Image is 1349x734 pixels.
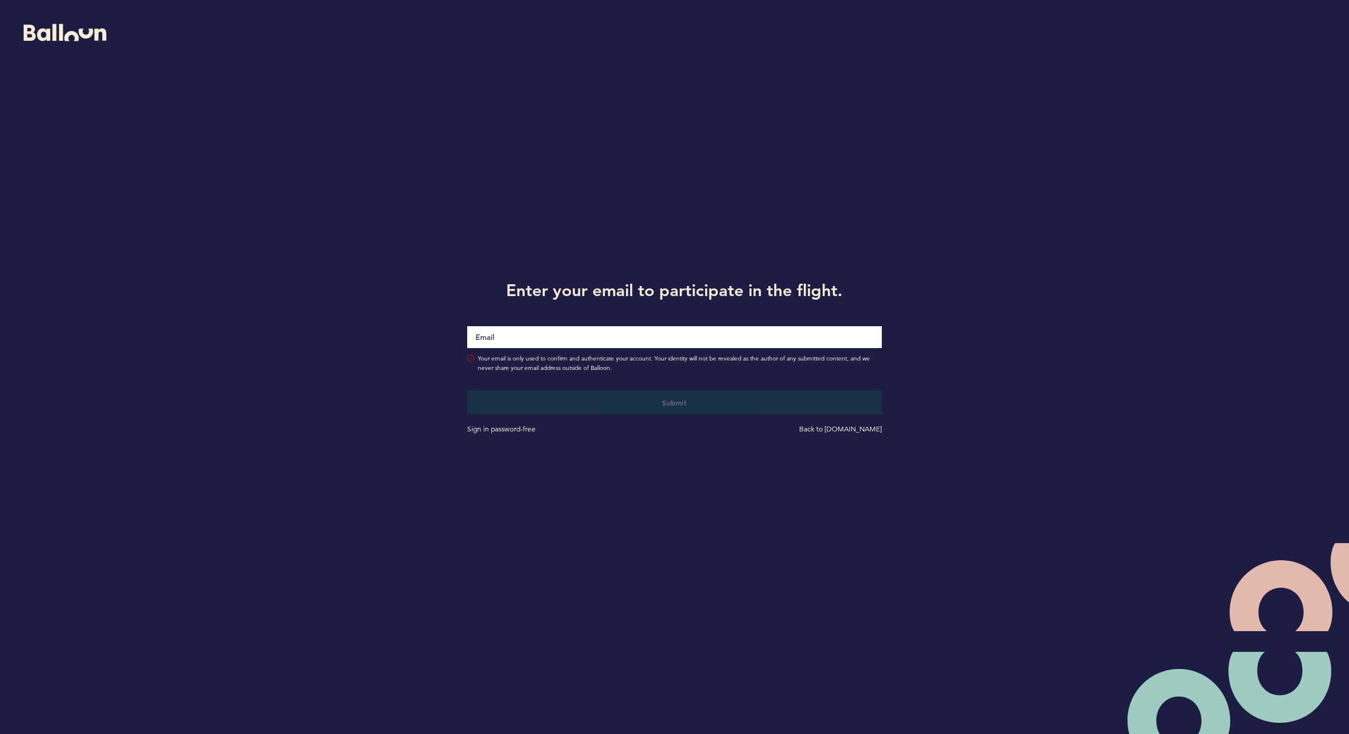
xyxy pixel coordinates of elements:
[799,424,882,433] a: Back to [DOMAIN_NAME]
[467,424,536,433] a: Sign in password-free
[662,398,686,407] span: Submit
[467,391,881,414] button: Submit
[478,354,881,373] span: Your email is only used to confirm and authenticate your account. Your identity will not be revea...
[467,326,881,348] input: Email
[458,278,890,302] h1: Enter your email to participate in the flight.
